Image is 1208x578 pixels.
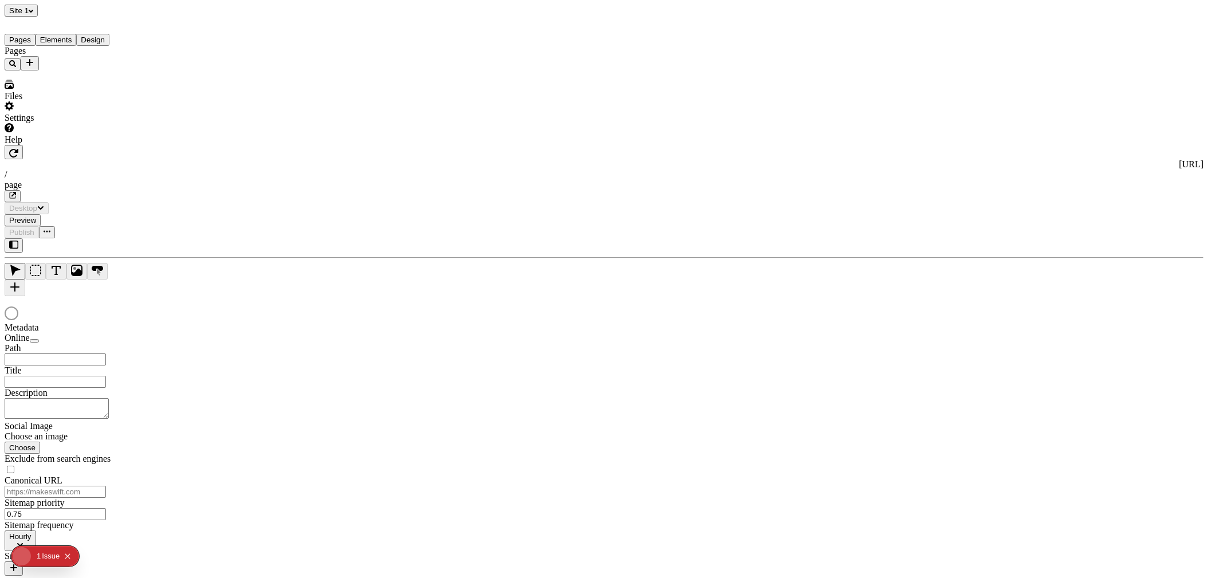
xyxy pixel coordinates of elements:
button: Design [76,34,109,46]
div: / [5,170,1203,180]
span: Canonical URL [5,475,62,485]
div: [URL] [5,159,1203,170]
span: Social Image [5,421,53,431]
div: page [5,180,1203,190]
span: Exclude from search engines [5,454,111,463]
div: Snippets [5,551,142,561]
button: Choose [5,442,40,454]
button: Button [87,263,108,280]
div: Files [5,91,142,101]
button: Image [66,263,87,280]
button: Add new [21,56,39,70]
span: Preview [9,216,36,225]
span: Path [5,343,21,353]
div: Choose an image [5,431,142,442]
button: Select site [5,5,38,17]
div: Help [5,135,142,145]
span: Sitemap priority [5,498,64,508]
button: Elements [36,34,77,46]
button: Desktop [5,202,49,214]
span: Sitemap frequency [5,520,73,530]
span: Site 1 [9,6,29,15]
span: Online [5,333,30,343]
button: Hourly [5,530,36,551]
span: Desktop [9,204,37,213]
input: https://makeswift.com [5,486,106,498]
div: Metadata [5,323,142,333]
span: Title [5,365,22,375]
div: Settings [5,113,142,123]
button: Pages [5,34,36,46]
button: Text [46,263,66,280]
span: Description [5,388,48,398]
button: Publish [5,226,39,238]
span: Hourly [9,532,32,541]
span: Publish [9,228,34,237]
button: Box [25,263,46,280]
span: Choose [9,443,36,452]
button: Preview [5,214,41,226]
div: Pages [5,46,142,56]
